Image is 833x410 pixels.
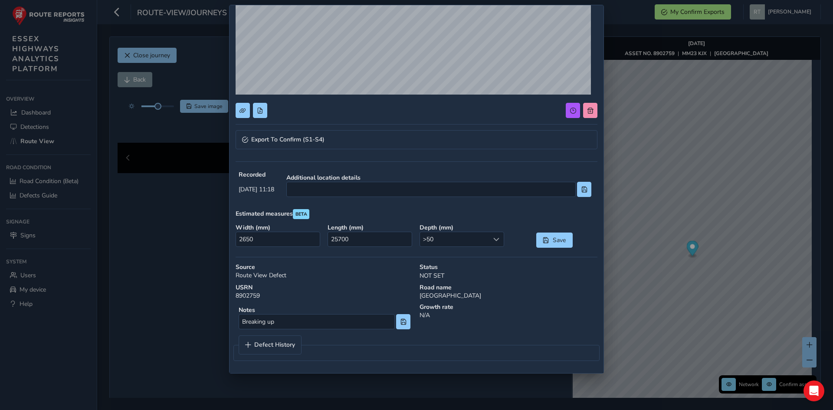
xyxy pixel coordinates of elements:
[286,174,591,182] strong: Additional location details
[236,223,321,232] strong: Width ( mm )
[416,280,600,303] div: [GEOGRAPHIC_DATA]
[420,263,597,271] strong: Status
[536,233,573,248] button: Save
[420,271,597,280] p: NOT SET
[420,232,489,246] span: >50
[239,336,301,354] a: Defect History
[328,223,413,232] strong: Length ( mm )
[420,283,597,292] strong: Road name
[236,210,293,218] strong: Estimated measures
[233,260,416,283] div: Route View Defect
[239,306,410,314] strong: Notes
[420,303,597,311] strong: Growth rate
[239,185,274,194] span: [DATE] 11:18
[420,223,505,232] strong: Depth ( mm )
[295,211,307,218] span: BETA
[251,137,325,143] span: Export To Confirm (S1-S4)
[416,300,600,335] div: N/A
[254,342,295,348] span: Defect History
[803,380,824,401] div: Open Intercom Messenger
[236,130,597,149] a: Expand
[236,263,413,271] strong: Source
[552,236,566,244] span: Save
[239,171,274,179] strong: Recorded
[233,280,416,303] div: 8902759
[236,283,413,292] strong: USRN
